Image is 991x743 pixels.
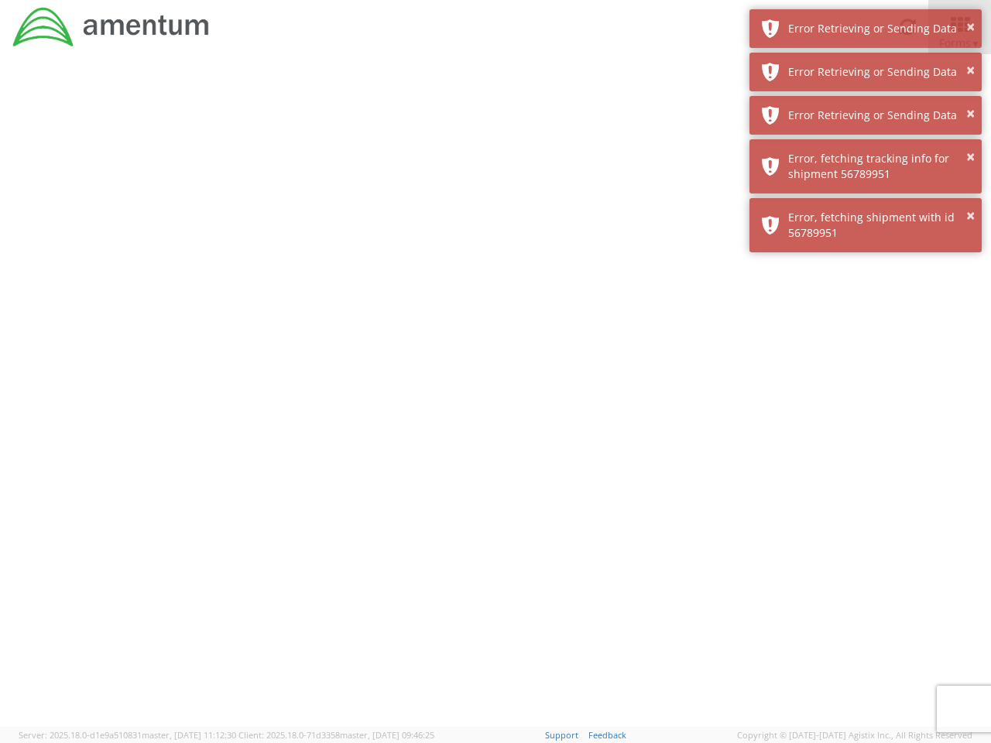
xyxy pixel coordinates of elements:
[788,64,970,80] div: Error Retrieving or Sending Data
[966,205,975,228] button: ×
[545,729,578,741] a: Support
[788,210,970,241] div: Error, fetching shipment with id 56789951
[19,729,236,741] span: Server: 2025.18.0-d1e9a510831
[238,729,434,741] span: Client: 2025.18.0-71d3358
[966,16,975,39] button: ×
[966,146,975,169] button: ×
[340,729,434,741] span: master, [DATE] 09:46:25
[966,60,975,82] button: ×
[12,5,211,49] img: dyn-intl-logo-049831509241104b2a82.png
[788,151,970,182] div: Error, fetching tracking info for shipment 56789951
[588,729,626,741] a: Feedback
[788,108,970,123] div: Error Retrieving or Sending Data
[737,729,972,741] span: Copyright © [DATE]-[DATE] Agistix Inc., All Rights Reserved
[142,729,236,741] span: master, [DATE] 11:12:30
[966,103,975,125] button: ×
[788,21,970,36] div: Error Retrieving or Sending Data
